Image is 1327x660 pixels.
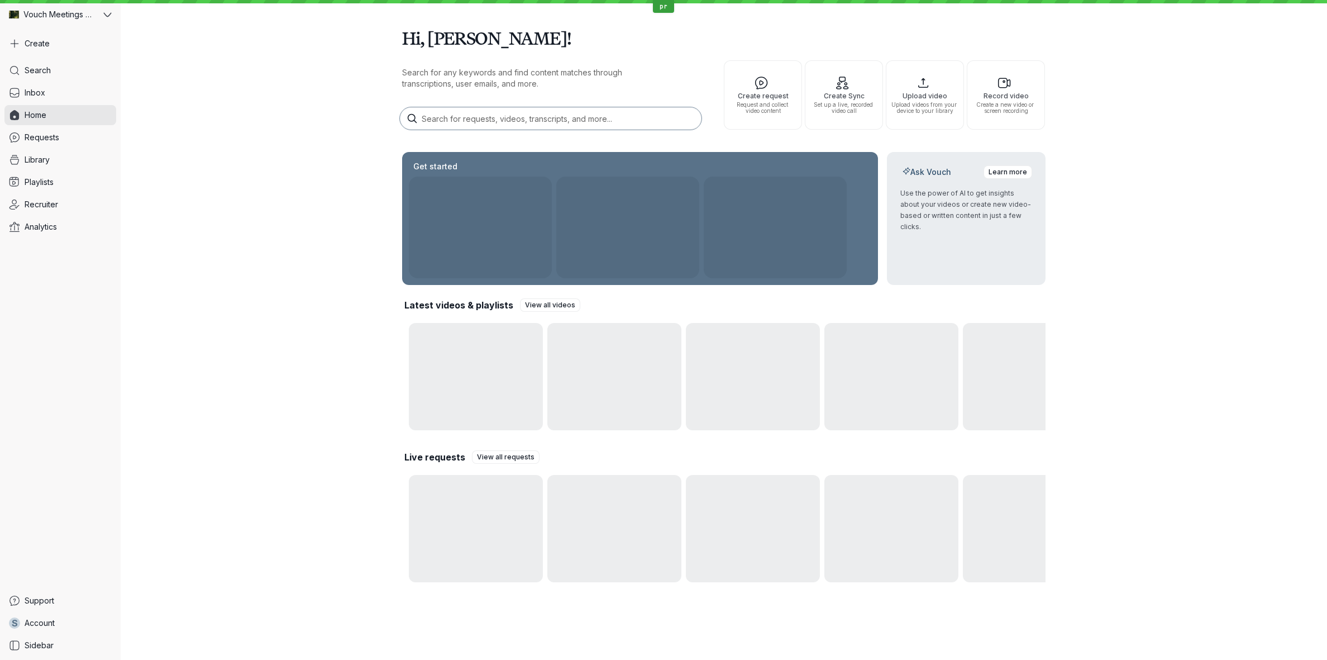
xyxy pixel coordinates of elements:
[4,60,116,80] a: Search
[12,618,18,629] span: S
[729,102,797,114] span: Request and collect video content
[4,613,116,633] a: SAccount
[25,110,46,121] span: Home
[972,102,1040,114] span: Create a new video or screen recording
[4,34,116,54] button: Create
[25,618,55,629] span: Account
[25,221,57,232] span: Analytics
[900,188,1032,232] p: Use the power of AI to get insights about your videos or create new video-based or written conten...
[4,172,116,192] a: Playlists
[810,102,878,114] span: Set up a live, recorded video call
[25,595,54,606] span: Support
[4,591,116,611] a: Support
[4,105,116,125] a: Home
[25,132,59,143] span: Requests
[4,635,116,656] a: Sidebar
[4,194,116,215] a: Recruiter
[891,102,959,114] span: Upload videos from your device to your library
[724,60,802,130] button: Create requestRequest and collect video content
[25,65,51,76] span: Search
[810,92,878,99] span: Create Sync
[4,127,116,148] a: Requests
[404,299,513,311] h2: Latest videos & playlists
[411,161,460,172] h2: Get started
[400,107,701,130] input: Search for requests, videos, transcripts, and more...
[525,300,575,311] span: View all videos
[402,22,1046,54] h1: Hi, [PERSON_NAME]!
[4,83,116,103] a: Inbox
[989,167,1027,178] span: Learn more
[4,4,116,25] button: Vouch Meetings Demo avatarVouch Meetings Demo
[25,38,50,49] span: Create
[900,167,953,178] h2: Ask Vouch
[891,92,959,99] span: Upload video
[23,9,95,20] span: Vouch Meetings Demo
[984,165,1032,179] a: Learn more
[25,154,50,165] span: Library
[9,10,19,20] img: Vouch Meetings Demo avatar
[404,451,465,463] h2: Live requests
[886,60,964,130] button: Upload videoUpload videos from your device to your library
[25,177,54,188] span: Playlists
[477,452,534,463] span: View all requests
[805,60,883,130] button: Create SyncSet up a live, recorded video call
[972,92,1040,99] span: Record video
[4,4,101,25] div: Vouch Meetings Demo
[4,217,116,237] a: Analytics
[25,87,45,98] span: Inbox
[472,450,540,464] a: View all requests
[520,298,580,312] a: View all videos
[25,640,54,651] span: Sidebar
[967,60,1045,130] button: Record videoCreate a new video or screen recording
[402,67,670,89] p: Search for any keywords and find content matches through transcriptions, user emails, and more.
[729,92,797,99] span: Create request
[25,199,58,210] span: Recruiter
[4,150,116,170] a: Library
